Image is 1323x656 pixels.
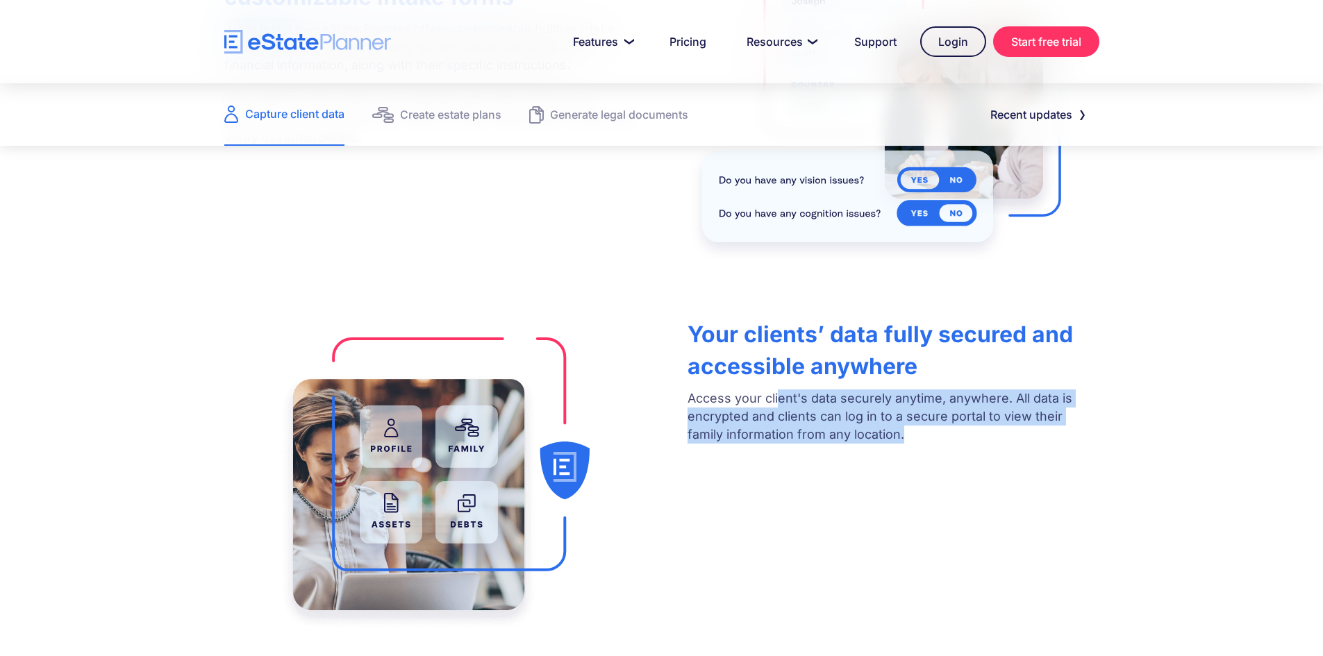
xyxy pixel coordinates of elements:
a: Generate legal documents [529,83,688,146]
a: Capture client data [224,83,344,146]
a: Pricing [653,28,723,56]
a: Start free trial [993,26,1099,57]
a: Login [920,26,986,57]
a: Features [556,28,646,56]
strong: Your clients’ data fully secured and accessible anywhere [688,321,1073,380]
a: home [224,30,391,54]
a: Recent updates [974,101,1099,128]
div: Create estate plans [400,105,501,124]
div: Capture client data [245,104,344,124]
div: Generate legal documents [550,105,688,124]
a: Support [838,28,913,56]
p: Access your client's data securely anytime, anywhere. All data is encrypted and clients can log i... [688,389,1099,444]
div: Recent updates [990,105,1072,124]
a: Resources [730,28,831,56]
a: Create estate plans [372,83,501,146]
